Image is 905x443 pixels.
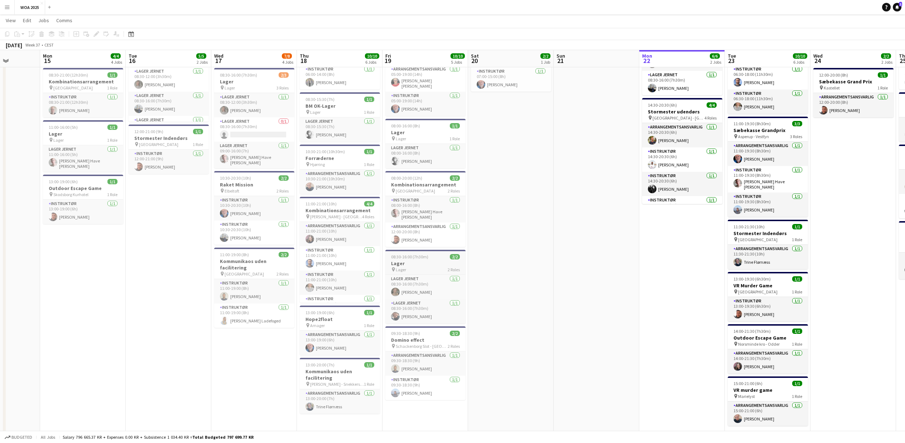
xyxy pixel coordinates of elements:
[107,125,117,130] span: 1/1
[385,181,466,188] h3: Kombinationsarrangement
[193,129,203,134] span: 1/1
[448,344,460,349] span: 2 Roles
[53,192,88,197] span: Skodsborg Kurhotel
[192,434,254,440] span: Total Budgeted 797 699.77 KR
[362,214,374,219] span: 4 Roles
[792,276,802,282] span: 1/1
[129,92,209,116] app-card-role: Lager Jernet1/108:30-16:00 (7h30m)[PERSON_NAME]
[448,188,460,194] span: 2 Roles
[300,145,380,194] app-job-card: 10:30-21:00 (10h30m)1/1Forræderne Hjørring1 RoleArrangementsansvarlig1/110:30-21:00 (10h30m)[PERS...
[728,193,808,217] app-card-role: Instruktør1/111:00-19:30 (8h30m)[PERSON_NAME]
[310,214,362,219] span: [PERSON_NAME] - [GEOGRAPHIC_DATA]
[385,65,466,92] app-card-role: Arrangementsansvarlig1/105:00-19:00 (14h)[PERSON_NAME] [PERSON_NAME]
[790,134,802,139] span: 3 Roles
[300,222,380,246] app-card-role: Arrangementsansvarlig1/111:00-21:00 (10h)[PERSON_NAME]
[43,145,123,172] app-card-role: Lager Jernet1/111:00-16:00 (5h)[PERSON_NAME] Have [PERSON_NAME] [PERSON_NAME]
[139,142,178,147] span: [GEOGRAPHIC_DATA]
[728,335,808,341] h3: Outdoor Escape Game
[449,136,460,141] span: 1 Role
[385,326,466,400] div: 09:30-18:30 (9h)2/2Domino effect Schackenborg Slot - [GEOGRAPHIC_DATA]2 RolesArrangementsansvarli...
[134,129,163,134] span: 12:00-21:00 (9h)
[300,197,380,303] div: 11:00-21:00 (10h)4/4Kombinationsarrangement [PERSON_NAME] - [GEOGRAPHIC_DATA]4 RolesArrangementsa...
[214,171,294,245] app-job-card: 10:30-20:30 (10h)2/2Raket Mission Elbeltoft2 RolesInstruktør1/110:30-20:30 (10h)[PERSON_NAME]Inst...
[792,381,802,386] span: 1/1
[450,175,460,181] span: 2/2
[129,125,209,174] app-job-card: 12:00-21:00 (9h)1/1Stormester Indendørs [GEOGRAPHIC_DATA]1 RoleInstruktør1/112:00-21:00 (9h)[PERS...
[11,435,32,440] span: Budgeted
[23,17,31,24] span: Edit
[107,179,117,184] span: 1/1
[214,78,294,85] h3: Lager
[396,136,406,141] span: Lager
[300,207,380,214] h3: Kombinationsarrangement
[300,246,380,271] app-card-role: Instruktør1/111:00-21:00 (10h)[PERSON_NAME]
[364,310,374,315] span: 1/1
[43,120,123,172] div: 11:00-16:00 (5h)1/1Lager Lager1 RoleLager Jernet1/111:00-16:00 (5h)[PERSON_NAME] Have [PERSON_NAM...
[391,175,422,181] span: 08:00-20:00 (12h)
[225,188,239,194] span: Elbeltoft
[214,53,223,59] span: Wed
[214,220,294,245] app-card-role: Instruktør1/110:30-20:30 (10h)[PERSON_NAME]
[49,125,78,130] span: 11:00-16:00 (5h)
[43,131,123,137] h3: Lager
[471,67,551,92] app-card-role: Instruktør1/107:00-15:00 (8h)[PERSON_NAME]
[877,85,888,91] span: 1 Role
[733,328,771,334] span: 14:00-21:30 (7h30m)
[728,349,808,374] app-card-role: Arrangementsansvarlig1/114:00-21:30 (7h30m)[PERSON_NAME]
[728,245,808,269] app-card-role: Arrangementsansvarlig1/111:30-21:30 (10h)Trine Flørnæss
[728,324,808,374] div: 14:00-21:30 (7h30m)1/1Outdoor Escape Game Norsminde kro - Odder1 RoleArrangementsansvarlig1/114:0...
[214,258,294,271] h3: Kommunikaos uden facilitering
[450,254,460,259] span: 2/2
[300,103,380,109] h3: BM OK-Lager
[710,59,721,65] div: 2 Jobs
[642,108,722,115] h3: Stormester udendørs
[213,57,223,65] span: 17
[300,170,380,194] app-card-role: Arrangementsansvarlig1/110:30-21:00 (10h30m)[PERSON_NAME]
[385,144,466,168] app-card-role: Lager Jernet1/108:00-16:00 (8h)[PERSON_NAME]
[107,192,117,197] span: 1 Role
[63,434,254,440] div: Salary 796 665.37 KR + Expenses 0.00 KR + Subsistence 1 034.40 KR =
[3,16,19,25] a: View
[305,97,334,102] span: 08:30-15:30 (7h)
[35,16,52,25] a: Jobs
[39,434,57,440] span: All jobs
[385,92,466,116] app-card-role: Instruktør1/105:00-19:00 (14h)[PERSON_NAME]
[642,98,722,204] div: 14:30-20:30 (6h)4/4Stormester udendørs [GEOGRAPHIC_DATA] - [GEOGRAPHIC_DATA]4 RolesArrangementsan...
[214,68,294,168] app-job-card: 08:30-16:00 (7h30m)2/3Lager Lager3 RolesLager Jernet1/108:30-12:00 (3h30m)[PERSON_NAME]Lager Jern...
[792,121,802,126] span: 3/3
[364,362,374,367] span: 1/1
[214,279,294,303] app-card-role: Instruktør1/111:00-19:00 (8h)[PERSON_NAME]
[300,92,380,142] app-job-card: 08:30-15:30 (7h)1/1BM OK-Lager Lager1 RoleLager Jernet1/108:30-15:30 (7h)[PERSON_NAME]
[214,248,294,328] app-job-card: 11:00-19:00 (8h)2/2Kommunikaos uden facilitering [GEOGRAPHIC_DATA]2 RolesInstruktør1/111:00-19:00...
[642,71,722,95] app-card-role: Lager Jernet1/108:30-16:00 (7h30m)[PERSON_NAME]
[641,57,652,65] span: 22
[710,53,720,59] span: 6/6
[451,53,465,59] span: 10/10
[44,42,54,48] div: CEST
[385,260,466,267] h3: Lager
[396,188,435,194] span: [GEOGRAPHIC_DATA]
[557,53,565,59] span: Sun
[813,68,894,117] app-job-card: 12:00-20:00 (8h)1/1Sæbekasse Grand Prix Kastellet1 RoleArrangementsansvarlig1/112:00-20:00 (8h)[P...
[451,59,464,65] div: 5 Jobs
[129,150,209,174] app-card-role: Instruktør1/112:00-21:00 (9h)[PERSON_NAME]
[728,220,808,269] div: 11:30-21:30 (10h)1/1Stormester Indendørs [GEOGRAPHIC_DATA]1 RoleArrangementsansvarlig1/111:30-21:...
[704,115,717,121] span: 4 Roles
[648,102,677,108] span: 14:30-20:30 (6h)
[43,175,123,224] app-job-card: 13:00-19:00 (6h)1/1Outdoor Escape Game Skodsborg Kurhotel1 RoleInstruktør1/113:00-19:00 (6h)[PERS...
[43,78,123,85] h3: Kombinationsarrangement
[129,116,209,142] app-card-role: Lager Jernet1/1
[300,389,380,414] app-card-role: Arrangementsansvarlig1/113:00-20:00 (7h)Trine Flørnæss
[300,306,380,355] app-job-card: 13:00-19:00 (6h)1/1Hope2float Amager1 RoleArrangementsansvarlig1/113:00-19:00 (6h)[PERSON_NAME]
[470,57,479,65] span: 20
[878,72,888,78] span: 1/1
[364,97,374,102] span: 1/1
[728,117,808,217] app-job-card: 11:00-19:30 (8h30m)3/3Sæbekasse Grandprix Asperup - Vestfyn3 RolesArrangementsansvarlig1/111:00-1...
[214,303,294,328] app-card-role: Instruktør1/111:00-19:00 (8h)[PERSON_NAME] Ladefoged
[300,331,380,355] app-card-role: Arrangementsansvarlig1/113:00-19:00 (6h)[PERSON_NAME]
[364,201,374,206] span: 4/4
[738,341,780,347] span: Norsminde kro - Odder
[300,368,380,381] h3: Kommunikaos uden facilitering
[214,181,294,188] h3: Raket Mission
